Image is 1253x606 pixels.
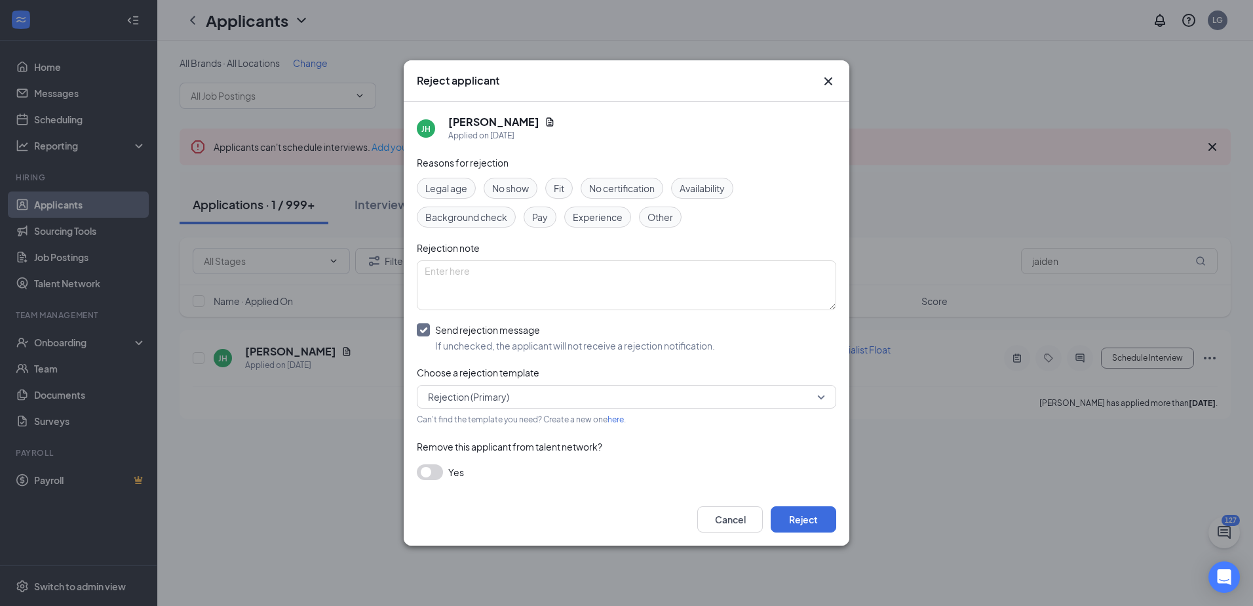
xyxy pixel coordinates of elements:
[647,210,673,224] span: Other
[417,367,539,378] span: Choose a rejection template
[421,123,431,134] div: JH
[573,210,623,224] span: Experience
[417,242,480,254] span: Rejection note
[417,441,602,453] span: Remove this applicant from talent network?
[492,181,529,195] span: No show
[820,73,836,89] button: Close
[428,387,509,407] span: Rejection (Primary)
[448,464,464,480] span: Yes
[417,414,626,424] span: Can't find the template you need? Create a new one .
[589,181,655,195] span: No certification
[425,210,507,224] span: Background check
[554,181,564,195] span: Fit
[448,129,555,142] div: Applied on [DATE]
[697,506,763,533] button: Cancel
[417,157,509,169] span: Reasons for rejection
[1208,561,1240,593] div: Open Intercom Messenger
[545,117,555,127] svg: Document
[771,506,836,533] button: Reject
[680,181,725,195] span: Availability
[820,73,836,89] svg: Cross
[607,414,624,424] a: here
[532,210,548,224] span: Pay
[448,115,539,129] h5: [PERSON_NAME]
[425,181,467,195] span: Legal age
[417,73,499,88] h3: Reject applicant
